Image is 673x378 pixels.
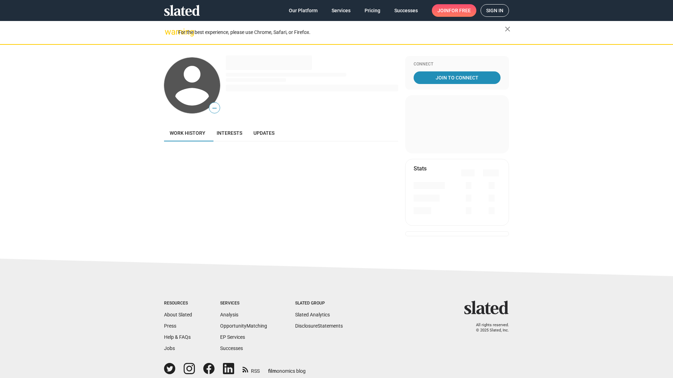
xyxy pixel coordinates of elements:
span: Our Platform [289,4,318,17]
a: Pricing [359,4,386,17]
a: RSS [243,364,260,374]
span: Updates [253,130,274,136]
div: For the best experience, please use Chrome, Safari, or Firefox. [178,28,505,37]
a: Services [326,4,356,17]
a: Updates [248,125,280,141]
div: Connect [414,62,501,67]
a: Help & FAQs [164,334,191,340]
span: for free [449,4,471,17]
a: DisclosureStatements [295,323,343,329]
a: Work history [164,125,211,141]
a: Our Platform [283,4,323,17]
span: Sign in [486,5,503,16]
p: All rights reserved. © 2025 Slated, Inc. [469,323,509,333]
mat-card-title: Stats [414,165,427,172]
div: Resources [164,301,192,306]
a: Sign in [481,4,509,17]
a: Analysis [220,312,238,317]
a: Interests [211,125,248,141]
a: EP Services [220,334,245,340]
span: Successes [394,4,418,17]
a: Join To Connect [414,71,501,84]
a: About Slated [164,312,192,317]
span: — [209,104,220,113]
span: Join To Connect [415,71,499,84]
mat-icon: close [503,25,512,33]
span: Services [332,4,351,17]
a: Jobs [164,345,175,351]
span: Interests [217,130,242,136]
span: Pricing [365,4,380,17]
a: Successes [220,345,243,351]
span: film [268,368,277,374]
div: Slated Group [295,301,343,306]
a: Slated Analytics [295,312,330,317]
a: OpportunityMatching [220,323,267,329]
span: Work history [170,130,205,136]
div: Services [220,301,267,306]
a: Successes [389,4,423,17]
a: Joinfor free [432,4,476,17]
a: Press [164,323,176,329]
a: filmonomics blog [268,362,306,374]
mat-icon: warning [165,28,173,36]
span: Join [437,4,471,17]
